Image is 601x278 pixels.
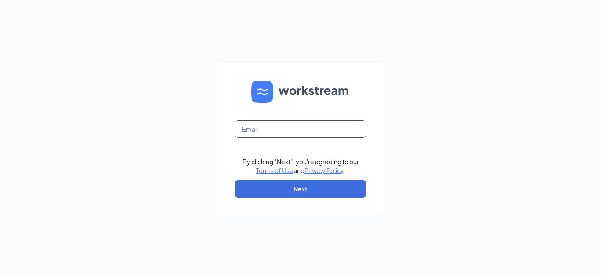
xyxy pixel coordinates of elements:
[251,81,350,103] img: WS logo and Workstream text
[235,180,366,198] button: Next
[242,157,359,175] div: By clicking "Next", you're agreeing to our and .
[304,166,344,174] a: Privacy Policy
[235,120,366,138] input: Email
[256,166,293,174] a: Terms of Use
